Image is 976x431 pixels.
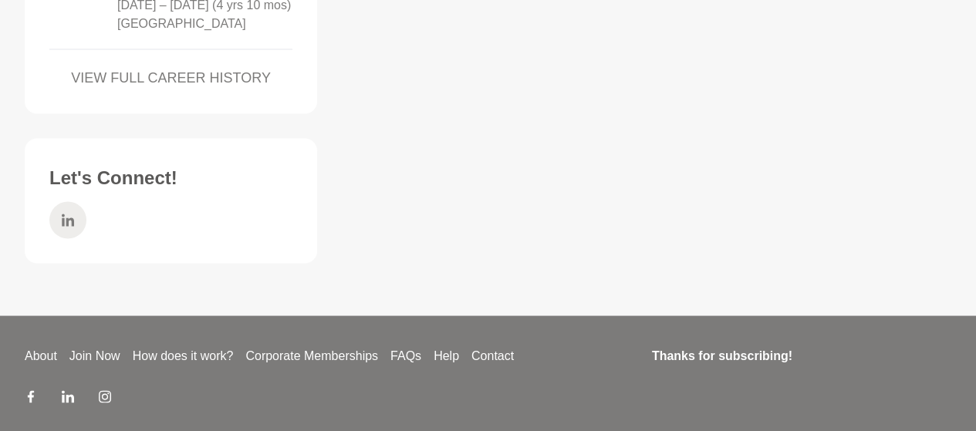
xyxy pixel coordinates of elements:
[25,389,37,408] a: Facebook
[117,15,246,33] dd: [GEOGRAPHIC_DATA]
[49,166,292,189] h3: Let's Connect!
[652,346,942,365] h4: Thanks for subscribing!
[239,346,384,365] a: Corporate Memberships
[427,346,465,365] a: Help
[63,346,127,365] a: Join Now
[99,389,111,408] a: Instagram
[49,201,86,238] a: LinkedIn
[384,346,427,365] a: FAQs
[127,346,240,365] a: How does it work?
[49,68,292,89] a: VIEW FULL CAREER HISTORY
[62,389,74,408] a: LinkedIn
[19,346,63,365] a: About
[465,346,520,365] a: Contact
